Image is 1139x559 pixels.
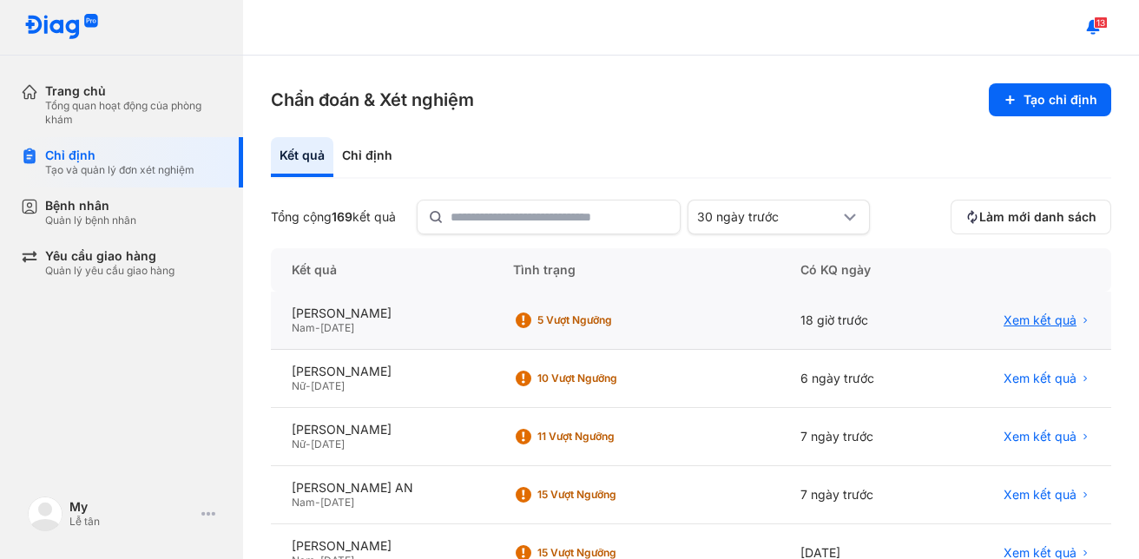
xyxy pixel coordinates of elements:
[780,350,937,408] div: 6 ngày trước
[537,313,676,327] div: 5 Vượt ngưỡng
[45,148,194,163] div: Chỉ định
[292,379,306,392] span: Nữ
[69,499,194,515] div: My
[45,198,136,214] div: Bệnh nhân
[306,379,311,392] span: -
[697,209,839,225] div: 30 ngày trước
[292,437,306,450] span: Nữ
[537,372,676,385] div: 10 Vượt ngưỡng
[315,496,320,509] span: -
[24,14,99,41] img: logo
[989,83,1111,116] button: Tạo chỉ định
[45,163,194,177] div: Tạo và quản lý đơn xét nghiệm
[320,321,354,334] span: [DATE]
[780,292,937,350] div: 18 giờ trước
[271,248,492,292] div: Kết quả
[292,306,471,321] div: [PERSON_NAME]
[332,209,352,224] span: 169
[780,408,937,466] div: 7 ngày trước
[951,200,1111,234] button: Làm mới danh sách
[780,248,937,292] div: Có KQ ngày
[292,480,471,496] div: [PERSON_NAME] AN
[537,488,676,502] div: 15 Vượt ngưỡng
[271,137,333,177] div: Kết quả
[333,137,401,177] div: Chỉ định
[1004,312,1076,328] span: Xem kết quả
[311,437,345,450] span: [DATE]
[292,364,471,379] div: [PERSON_NAME]
[492,248,780,292] div: Tình trạng
[28,497,63,531] img: logo
[45,83,222,99] div: Trang chủ
[271,209,396,225] div: Tổng cộng kết quả
[1094,16,1108,29] span: 13
[1004,371,1076,386] span: Xem kết quả
[45,99,222,127] div: Tổng quan hoạt động của phòng khám
[292,321,315,334] span: Nam
[1004,429,1076,444] span: Xem kết quả
[1004,487,1076,503] span: Xem kết quả
[45,264,174,278] div: Quản lý yêu cầu giao hàng
[292,538,471,554] div: [PERSON_NAME]
[69,515,194,529] div: Lễ tân
[292,496,315,509] span: Nam
[320,496,354,509] span: [DATE]
[292,422,471,437] div: [PERSON_NAME]
[780,466,937,524] div: 7 ngày trước
[315,321,320,334] span: -
[271,88,474,112] h3: Chẩn đoán & Xét nghiệm
[45,214,136,227] div: Quản lý bệnh nhân
[311,379,345,392] span: [DATE]
[45,248,174,264] div: Yêu cầu giao hàng
[537,430,676,444] div: 11 Vượt ngưỡng
[979,209,1096,225] span: Làm mới danh sách
[306,437,311,450] span: -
